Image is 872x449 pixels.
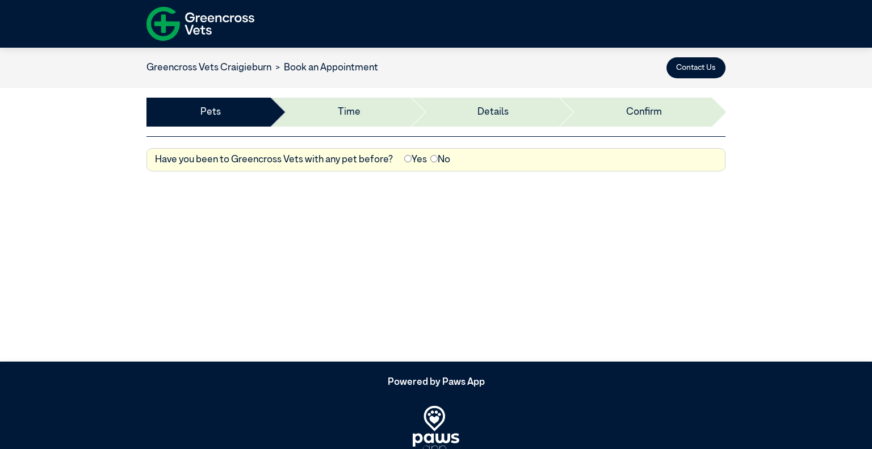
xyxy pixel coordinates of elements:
[146,61,378,75] nav: breadcrumb
[404,155,412,162] input: Yes
[430,153,450,167] label: No
[155,153,393,167] label: Have you been to Greencross Vets with any pet before?
[146,3,254,45] img: f-logo
[666,57,726,78] button: Contact Us
[271,61,378,75] li: Book an Appointment
[146,377,726,388] h5: Powered by Paws App
[430,155,438,162] input: No
[404,153,427,167] label: Yes
[200,105,221,120] a: Pets
[146,63,271,73] a: Greencross Vets Craigieburn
